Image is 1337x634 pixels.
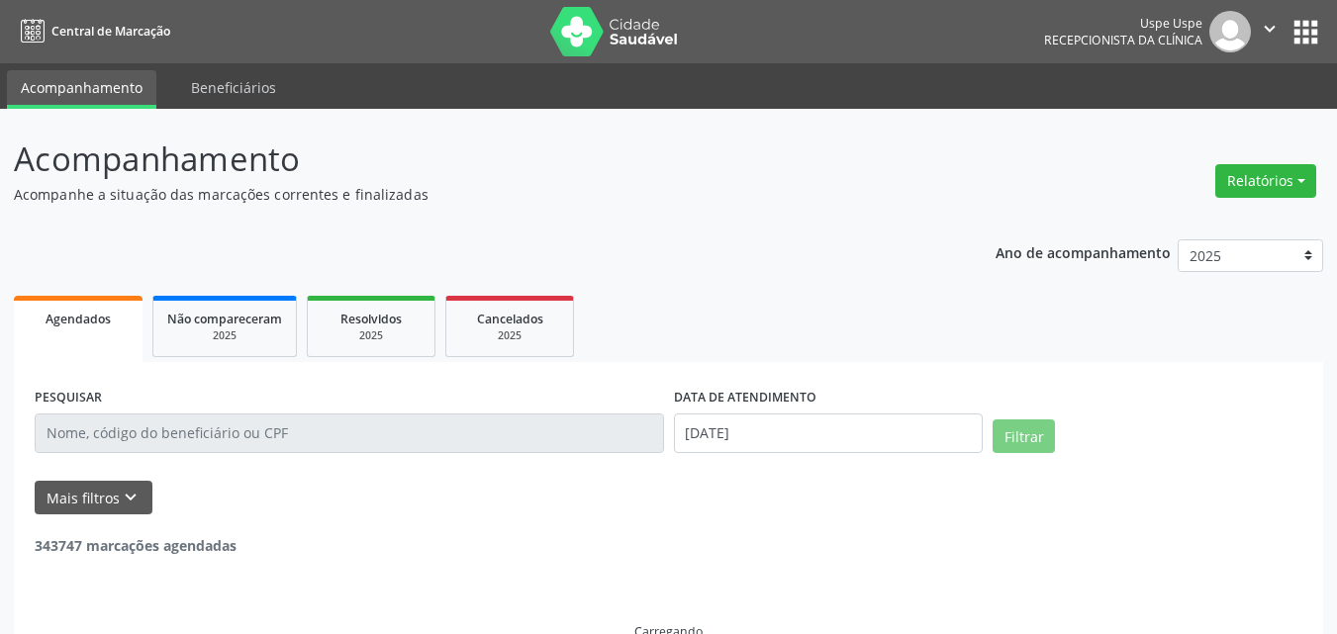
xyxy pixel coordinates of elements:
[51,23,170,40] span: Central de Marcação
[1044,15,1202,32] div: Uspe Uspe
[35,536,237,555] strong: 343747 marcações agendadas
[14,184,930,205] p: Acompanhe a situação das marcações correntes e finalizadas
[460,328,559,343] div: 2025
[167,311,282,327] span: Não compareceram
[674,383,816,413] label: DATA DE ATENDIMENTO
[1251,11,1289,52] button: 
[322,328,421,343] div: 2025
[1215,164,1316,198] button: Relatórios
[14,135,930,184] p: Acompanhamento
[7,70,156,109] a: Acompanhamento
[120,487,142,508] i: keyboard_arrow_down
[993,419,1055,453] button: Filtrar
[35,383,102,413] label: PESQUISAR
[1209,11,1251,52] img: img
[35,413,664,453] input: Nome, código do beneficiário ou CPF
[167,328,282,343] div: 2025
[1289,15,1323,49] button: apps
[1259,18,1281,40] i: 
[35,481,152,515] button: Mais filtroskeyboard_arrow_down
[674,413,984,453] input: Selecione um intervalo
[46,311,111,327] span: Agendados
[477,311,543,327] span: Cancelados
[340,311,402,327] span: Resolvidos
[1044,32,1202,48] span: Recepcionista da clínica
[996,239,1171,264] p: Ano de acompanhamento
[177,70,290,105] a: Beneficiários
[14,15,170,47] a: Central de Marcação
